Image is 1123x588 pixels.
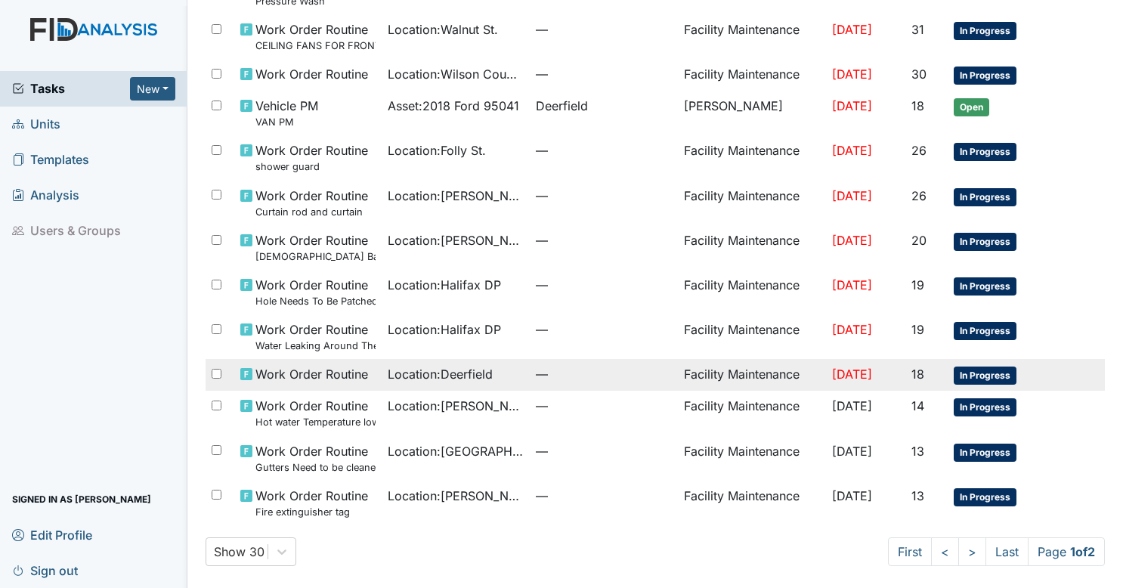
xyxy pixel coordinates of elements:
[954,398,1016,416] span: In Progress
[911,188,927,203] span: 26
[255,339,376,353] small: Water Leaking Around The Base of the Toilet
[255,249,376,264] small: [DEMOGRAPHIC_DATA] Bathroom Faucet and Plumbing
[536,320,672,339] span: —
[911,67,927,82] span: 30
[832,444,872,459] span: [DATE]
[388,141,486,159] span: Location : Folly St.
[255,39,376,53] small: CEILING FANS FOR FRONT PORCH
[255,231,376,264] span: Work Order Routine Ladies Bathroom Faucet and Plumbing
[832,143,872,158] span: [DATE]
[388,97,519,115] span: Asset : 2018 Ford 95041
[12,487,151,511] span: Signed in as [PERSON_NAME]
[1070,544,1095,559] strong: 1 of 2
[255,159,368,174] small: shower guard
[678,314,826,359] td: Facility Maintenance
[678,225,826,270] td: Facility Maintenance
[255,415,376,429] small: Hot water Temperature low
[255,505,368,519] small: Fire extinguisher tag
[832,398,872,413] span: [DATE]
[954,233,1016,251] span: In Progress
[255,487,368,519] span: Work Order Routine Fire extinguisher tag
[388,365,493,383] span: Location : Deerfield
[954,67,1016,85] span: In Progress
[832,277,872,292] span: [DATE]
[678,359,826,391] td: Facility Maintenance
[536,487,672,505] span: —
[536,141,672,159] span: —
[911,488,924,503] span: 13
[954,143,1016,161] span: In Progress
[888,537,932,566] a: First
[255,365,368,383] span: Work Order Routine
[954,367,1016,385] span: In Progress
[1028,537,1105,566] span: Page
[678,135,826,180] td: Facility Maintenance
[954,277,1016,296] span: In Progress
[832,188,872,203] span: [DATE]
[536,231,672,249] span: —
[954,444,1016,462] span: In Progress
[388,20,498,39] span: Location : Walnut St.
[255,397,376,429] span: Work Order Routine Hot water Temperature low
[12,148,89,172] span: Templates
[255,320,376,353] span: Work Order Routine Water Leaking Around The Base of the Toilet
[888,537,1105,566] nav: task-pagination
[958,537,986,566] a: >
[678,481,826,525] td: Facility Maintenance
[911,444,924,459] span: 13
[536,397,672,415] span: —
[255,187,368,219] span: Work Order Routine Curtain rod and curtain
[832,233,872,248] span: [DATE]
[12,79,130,97] a: Tasks
[536,97,588,115] span: Deerfield
[255,205,368,219] small: Curtain rod and curtain
[255,442,376,475] span: Work Order Routine Gutters Need to be cleaned out
[678,91,826,135] td: [PERSON_NAME]
[536,442,672,460] span: —
[388,397,524,415] span: Location : [PERSON_NAME]
[255,460,376,475] small: Gutters Need to be cleaned out
[214,543,265,561] div: Show 30
[255,294,376,308] small: Hole Needs To Be Patched Up
[12,523,92,546] span: Edit Profile
[832,488,872,503] span: [DATE]
[678,436,826,481] td: Facility Maintenance
[678,59,826,91] td: Facility Maintenance
[388,65,524,83] span: Location : Wilson County CS
[911,277,924,292] span: 19
[678,181,826,225] td: Facility Maintenance
[954,98,989,116] span: Open
[678,14,826,59] td: Facility Maintenance
[388,231,524,249] span: Location : [PERSON_NAME]
[911,233,927,248] span: 20
[832,322,872,337] span: [DATE]
[832,98,872,113] span: [DATE]
[911,398,924,413] span: 14
[388,442,524,460] span: Location : [GEOGRAPHIC_DATA]
[130,77,175,101] button: New
[832,67,872,82] span: [DATE]
[255,115,318,129] small: VAN PM
[388,320,501,339] span: Location : Halifax DP
[388,487,524,505] span: Location : [PERSON_NAME].
[954,322,1016,340] span: In Progress
[388,276,501,294] span: Location : Halifax DP
[931,537,959,566] a: <
[911,98,924,113] span: 18
[255,65,368,83] span: Work Order Routine
[536,365,672,383] span: —
[832,367,872,382] span: [DATE]
[954,188,1016,206] span: In Progress
[388,187,524,205] span: Location : [PERSON_NAME].
[832,22,872,37] span: [DATE]
[678,270,826,314] td: Facility Maintenance
[536,187,672,205] span: —
[911,22,924,37] span: 31
[911,143,927,158] span: 26
[678,391,826,435] td: Facility Maintenance
[954,22,1016,40] span: In Progress
[255,141,368,174] span: Work Order Routine shower guard
[536,276,672,294] span: —
[911,322,924,337] span: 19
